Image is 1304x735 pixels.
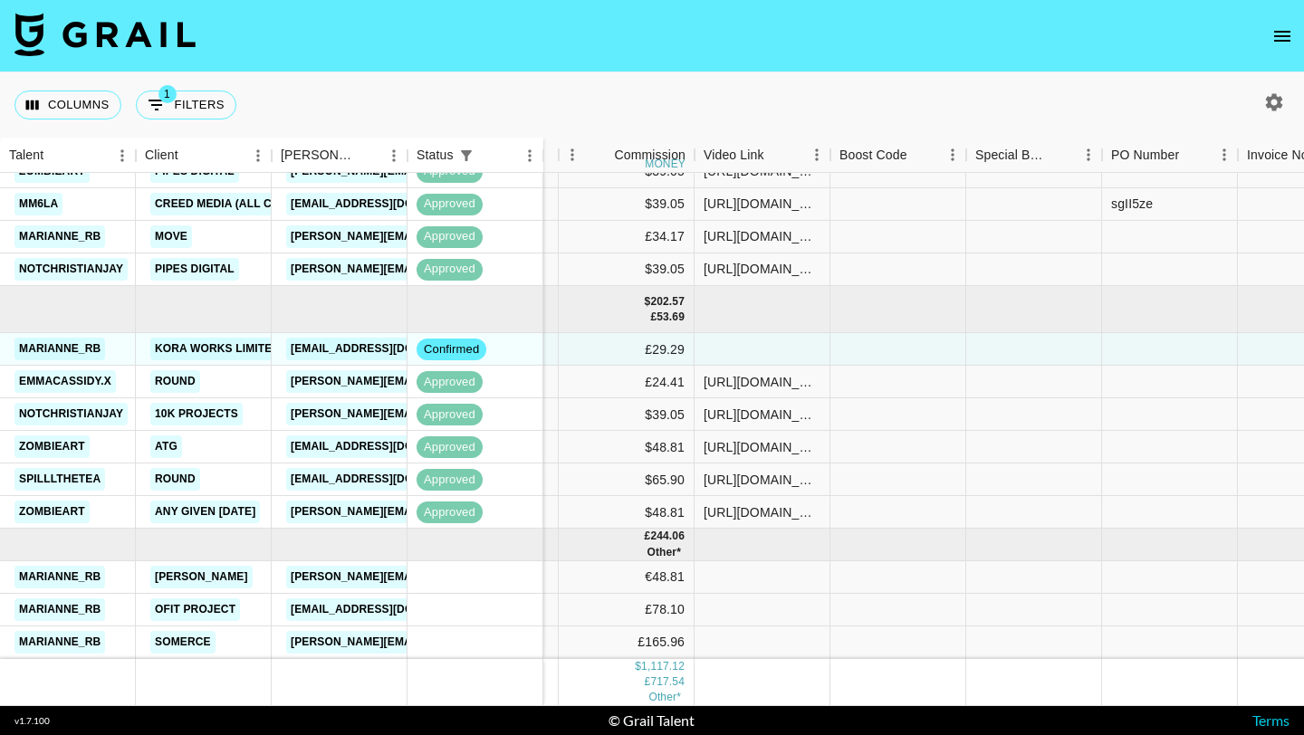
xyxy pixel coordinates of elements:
div: £34.17 [559,221,695,253]
a: Round [150,370,200,393]
div: 1 active filter [454,143,479,168]
div: $65.90 [559,463,695,496]
div: money [645,158,686,169]
a: marianne_rb [14,598,105,621]
div: 53.69 [657,310,685,325]
a: spilllthetea [14,468,105,491]
a: [PERSON_NAME] [150,566,253,588]
div: sgII5ze [1111,195,1153,213]
button: Sort [589,142,614,167]
span: approved [417,261,483,278]
a: [PERSON_NAME][EMAIL_ADDRESS][PERSON_NAME][DOMAIN_NAME] [286,631,675,654]
button: Menu [559,141,586,168]
a: [PERSON_NAME][EMAIL_ADDRESS][DOMAIN_NAME] [286,225,581,248]
span: approved [417,439,483,456]
a: [EMAIL_ADDRESS][DOMAIN_NAME] [286,468,489,491]
div: $39.05 [559,398,695,431]
a: [PERSON_NAME][EMAIL_ADDRESS][DOMAIN_NAME] [286,501,581,523]
a: [EMAIL_ADDRESS][DOMAIN_NAME] [286,598,489,621]
div: Special Booking Type [966,138,1102,173]
div: Client [145,138,178,173]
div: €48.81 [559,561,695,594]
a: Round [150,468,200,491]
a: [EMAIL_ADDRESS][DOMAIN_NAME] [286,338,489,360]
div: https://www.tiktok.com/@zombieart/video/7539439151142243591?lang=en [704,438,820,456]
div: Talent [9,138,43,173]
div: 1,117.12 [641,659,685,674]
div: $39.05 [559,253,695,286]
div: Special Booking Type [975,138,1050,173]
div: $48.81 [559,496,695,529]
button: Menu [380,142,407,169]
a: [PERSON_NAME][EMAIL_ADDRESS][PERSON_NAME][DOMAIN_NAME] [286,403,675,425]
a: marianne_rb [14,566,105,588]
div: Expenses: Remove Commission? [468,138,559,173]
div: Video Link [695,138,830,173]
a: Ofit Project [150,598,240,621]
div: PO Number [1111,138,1179,173]
div: https://www.tiktok.com/@zombieart/video/7532418100180815122?lang=en [704,162,820,180]
a: notchristianjay [14,403,128,425]
div: © Grail Talent [609,711,695,730]
a: Creed Media (All Campaigns) [150,193,339,215]
button: Sort [764,142,790,167]
div: Video Link [704,138,764,173]
a: 10k Projects [150,403,243,425]
a: [PERSON_NAME][EMAIL_ADDRESS][DOMAIN_NAME] [286,258,581,281]
a: Pipes Digital [150,258,239,281]
div: £ [650,310,657,325]
a: [PERSON_NAME][EMAIL_ADDRESS][DOMAIN_NAME] [286,370,581,393]
div: Boost Code [830,138,966,173]
span: approved [417,472,483,489]
span: approved [417,163,483,180]
a: notchristianjay [14,258,128,281]
a: [EMAIL_ADDRESS][DOMAIN_NAME] [286,435,489,458]
div: PO Number [1102,138,1238,173]
div: £29.29 [559,333,695,366]
div: $ [635,659,641,674]
button: Menu [1075,141,1102,168]
div: Status [407,138,543,173]
a: Pipes Digital [150,160,239,183]
button: open drawer [1264,18,1300,54]
div: 717.54 [650,674,685,690]
div: £78.10 [559,594,695,626]
button: Sort [1179,142,1204,167]
div: 244.06 [650,529,685,544]
a: marianne_rb [14,631,105,654]
button: Menu [244,142,272,169]
a: marianne_rb [14,225,105,248]
div: $ [645,294,651,310]
div: https://www.tiktok.com/@zombieart/video/7538341077724482834?lang=en [704,503,820,521]
div: Commission [614,138,686,173]
a: zombieart [14,501,90,523]
div: https://www.tiktok.com/@notchristianjay/video/7530767829281377550 [704,260,820,278]
button: Select columns [14,91,121,119]
span: € 48.81 [648,691,681,703]
button: Menu [516,142,543,169]
button: Menu [1211,141,1238,168]
div: [PERSON_NAME] [281,138,355,173]
div: £24.41 [559,366,695,398]
div: £ [645,529,651,544]
button: Sort [43,143,69,168]
a: [PERSON_NAME][EMAIL_ADDRESS][DOMAIN_NAME] [286,566,581,588]
div: Boost Code [839,138,907,173]
div: $48.81 [559,431,695,463]
button: Sort [479,143,504,168]
span: approved [417,228,483,245]
div: Booker [272,138,407,173]
span: approved [417,504,483,521]
img: Grail Talent [14,13,196,56]
span: approved [417,196,483,213]
a: MOVE [150,225,192,248]
span: approved [417,406,483,424]
a: ATG [150,435,182,458]
a: [EMAIL_ADDRESS][DOMAIN_NAME] [286,193,489,215]
a: KORA WORKS LIMITED [150,338,284,360]
a: mm6la [14,193,62,215]
span: confirmed [417,341,486,358]
a: Terms [1252,711,1290,729]
span: 1 [158,85,177,103]
div: Status [417,138,454,173]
